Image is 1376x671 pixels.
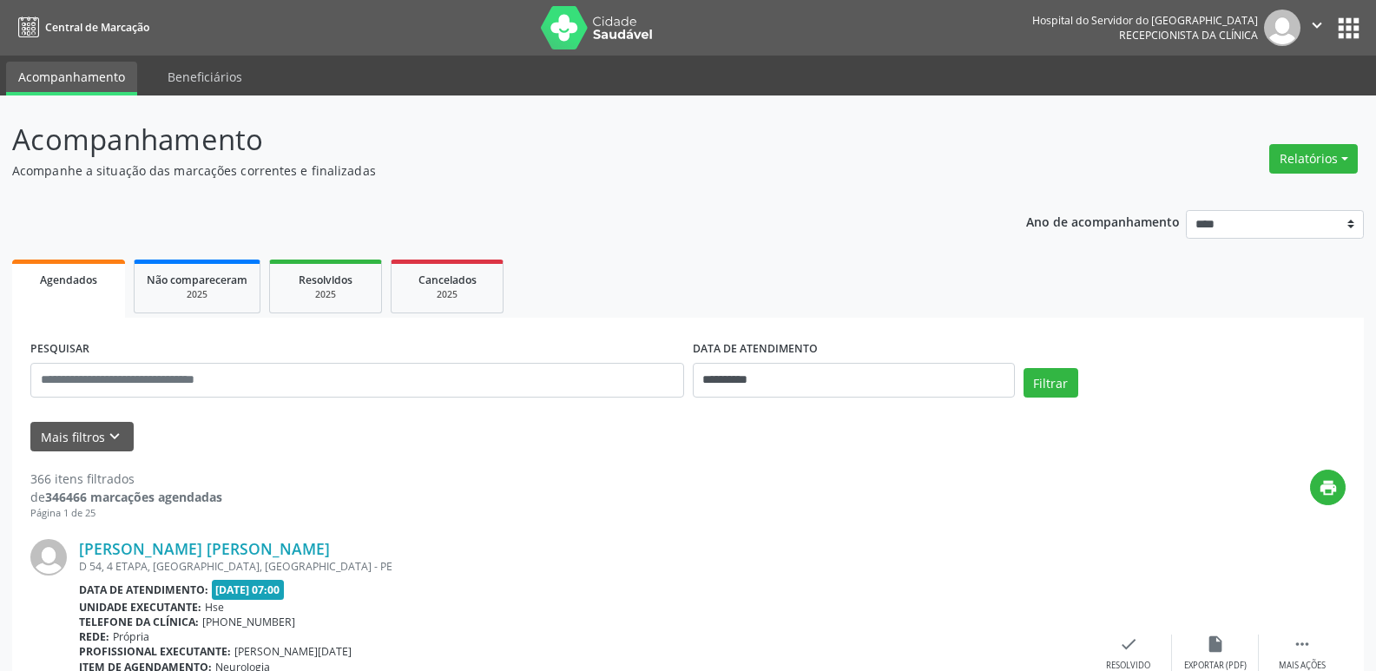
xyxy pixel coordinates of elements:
button: apps [1333,13,1364,43]
div: Hospital do Servidor do [GEOGRAPHIC_DATA] [1032,13,1258,28]
span: [PHONE_NUMBER] [202,615,295,629]
div: 2025 [147,288,247,301]
i:  [1293,635,1312,654]
div: 2025 [282,288,369,301]
i: check [1119,635,1138,654]
span: Cancelados [418,273,477,287]
a: Acompanhamento [6,62,137,95]
a: Beneficiários [155,62,254,92]
b: Data de atendimento: [79,582,208,597]
span: Recepcionista da clínica [1119,28,1258,43]
img: img [1264,10,1300,46]
div: Página 1 de 25 [30,506,222,521]
p: Acompanhamento [12,118,958,161]
label: DATA DE ATENDIMENTO [693,336,818,363]
a: Central de Marcação [12,13,149,42]
button: Relatórios [1269,144,1358,174]
button: Filtrar [1024,368,1078,398]
label: PESQUISAR [30,336,89,363]
span: Não compareceram [147,273,247,287]
div: D 54, 4 ETAPA, [GEOGRAPHIC_DATA], [GEOGRAPHIC_DATA] - PE [79,559,1085,574]
button:  [1300,10,1333,46]
span: Hse [205,600,224,615]
p: Ano de acompanhamento [1026,210,1180,232]
b: Rede: [79,629,109,644]
span: Central de Marcação [45,20,149,35]
i: insert_drive_file [1206,635,1225,654]
img: img [30,539,67,576]
button: print [1310,470,1346,505]
div: 366 itens filtrados [30,470,222,488]
b: Unidade executante: [79,600,201,615]
span: Agendados [40,273,97,287]
div: 2025 [404,288,490,301]
span: Resolvidos [299,273,352,287]
strong: 346466 marcações agendadas [45,489,222,505]
a: [PERSON_NAME] [PERSON_NAME] [79,539,330,558]
span: [PERSON_NAME][DATE] [234,644,352,659]
i: print [1319,478,1338,497]
span: [DATE] 07:00 [212,580,285,600]
button: Mais filtroskeyboard_arrow_down [30,422,134,452]
div: de [30,488,222,506]
p: Acompanhe a situação das marcações correntes e finalizadas [12,161,958,180]
b: Telefone da clínica: [79,615,199,629]
i: keyboard_arrow_down [105,427,124,446]
b: Profissional executante: [79,644,231,659]
span: Própria [113,629,149,644]
i:  [1307,16,1327,35]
